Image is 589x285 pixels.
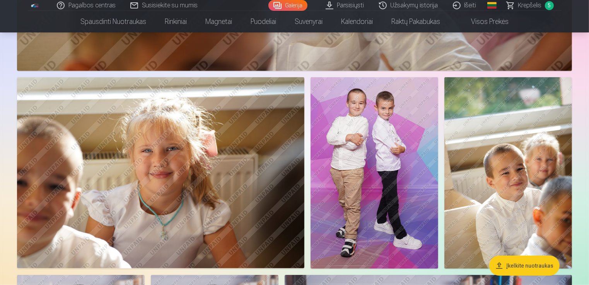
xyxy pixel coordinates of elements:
[332,11,382,32] a: Kalendoriai
[31,3,39,8] img: /fa2
[285,11,332,32] a: Suvenyrai
[196,11,241,32] a: Magnetai
[241,11,285,32] a: Puodeliai
[518,1,542,10] span: Krepšelis
[545,1,554,10] span: 5
[382,11,449,32] a: Raktų pakabukas
[71,11,155,32] a: Spausdinti nuotraukas
[155,11,196,32] a: Rinkiniai
[489,256,560,276] button: Įkelkite nuotraukas
[449,11,518,32] a: Visos prekės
